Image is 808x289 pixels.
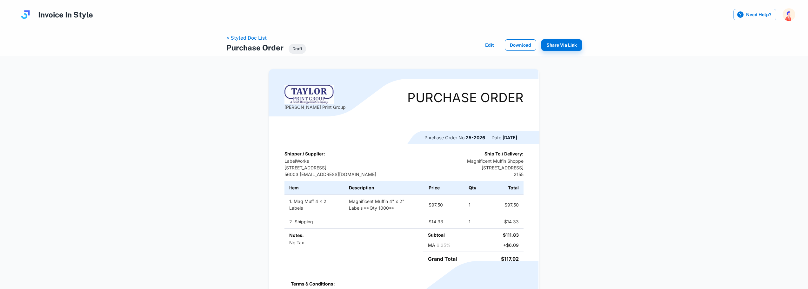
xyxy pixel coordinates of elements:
img: Logo [284,85,334,104]
b: Shipper / Supplier: [284,151,325,156]
th: Description [344,181,424,195]
td: 2. Shipping [284,215,344,229]
button: Edit [479,39,500,51]
th: Total [484,181,524,195]
button: Download [505,39,536,51]
img: photoURL [783,8,795,21]
p: Magnificent Muffin Shoppe [STREET_ADDRESS] 2155 [467,158,524,178]
b: Terms & Conditions: [291,281,335,286]
td: Magnificent Muffin 4" x 2" Labels **Qty 1000** [344,194,424,215]
th: Qty [464,181,484,195]
button: Share via Link [541,39,582,51]
td: $97.50 [424,194,464,215]
td: $111.83 [473,228,524,242]
td: $14.33 [484,215,524,229]
img: logo.svg [19,8,32,21]
div: [PERSON_NAME] Print Group [284,85,346,110]
td: +$6.09 [473,242,524,252]
td: MA [423,242,473,252]
td: $97.50 [484,194,524,215]
td: . [344,215,424,229]
h4: Invoice In Style [38,9,93,20]
div: Purchase Order [407,91,524,104]
div: No Tax [284,229,423,266]
td: Subtoal [423,228,473,242]
span: Draft [289,46,306,52]
p: LabelWorks [STREET_ADDRESS] 56003 [EMAIL_ADDRESS][DOMAIN_NAME] [284,158,376,178]
th: Item [284,181,344,195]
td: 1 [464,194,484,215]
td: Grand Total [423,252,473,266]
td: 1. Mag Muff 4 x 2 Labels [284,194,344,215]
a: < Styled Doc List [226,35,267,41]
td: $14.33 [424,215,464,229]
span: 6.25% [437,242,451,248]
td: 1 [464,215,484,229]
h4: Purchase Order [226,42,284,53]
th: Price [424,181,464,195]
b: Notes: [289,233,304,238]
b: Ship To / Delivery: [484,151,524,156]
label: Need Help? [733,9,776,20]
nav: breadcrumb [226,34,306,42]
td: $117.92 [473,252,524,266]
